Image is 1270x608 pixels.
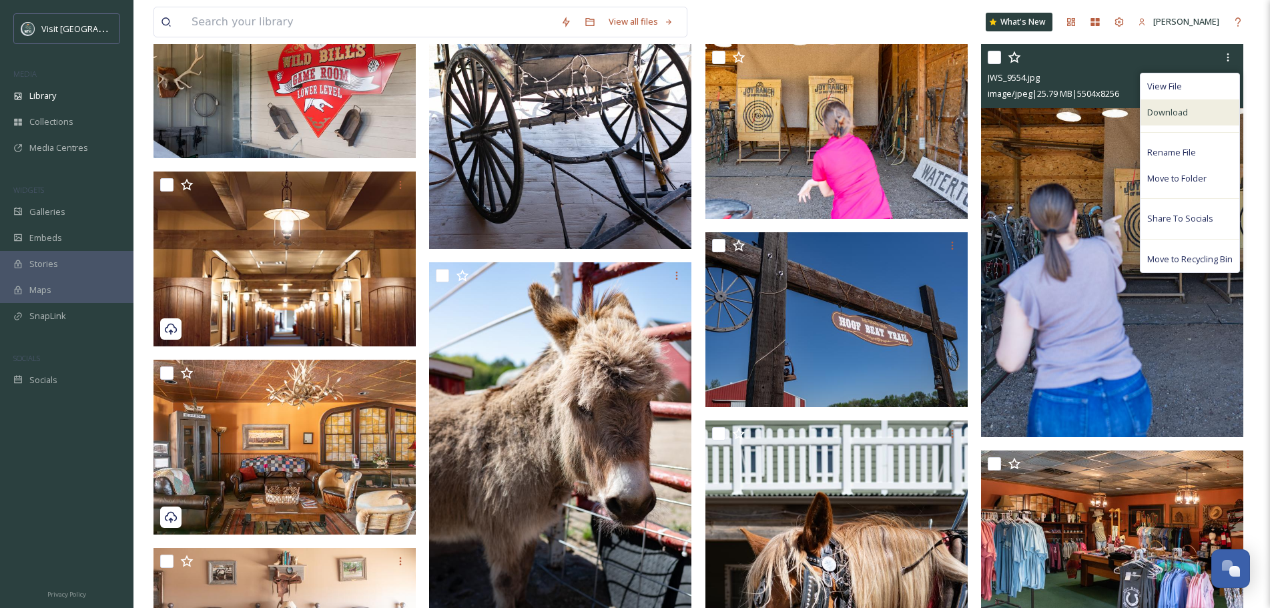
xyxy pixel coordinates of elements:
span: Rename File [1147,146,1196,159]
a: Privacy Policy [47,585,86,601]
img: JWS_2024-Enhanced-NR.JPG [153,360,416,535]
span: Collections [29,115,73,128]
span: Galleries [29,206,65,218]
span: Socials [29,374,57,386]
img: JWS_9554.jpg [981,44,1243,438]
input: Search your library [185,7,554,37]
span: Maps [29,284,51,296]
span: Download [1147,106,1188,119]
img: JWS_9644.jpg [705,232,968,407]
span: JWS_9554.jpg [988,71,1040,83]
span: Share To Socials [1147,212,1213,225]
span: Visit [GEOGRAPHIC_DATA] [41,22,145,35]
span: WIDGETS [13,185,44,195]
img: JWS_2035-Enhanced-NR.JPG [153,172,416,346]
a: [PERSON_NAME] [1131,9,1226,35]
span: Move to Recycling Bin [1147,253,1233,266]
span: image/jpeg | 25.79 MB | 5504 x 8256 [988,87,1119,99]
span: Media Centres [29,141,88,154]
span: SOCIALS [13,353,40,363]
span: View File [1147,80,1182,93]
span: Embeds [29,232,62,244]
img: JWS_9547.jpg [705,44,968,219]
button: Open Chat [1211,549,1250,588]
span: MEDIA [13,69,37,79]
span: Library [29,89,56,102]
span: SnapLink [29,310,66,322]
span: [PERSON_NAME] [1153,15,1219,27]
img: watertown-convention-and-visitors-bureau.jpg [21,22,35,35]
span: Privacy Policy [47,590,86,599]
span: Move to Folder [1147,172,1207,185]
span: Stories [29,258,58,270]
a: View all files [602,9,680,35]
a: What's New [986,13,1052,31]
